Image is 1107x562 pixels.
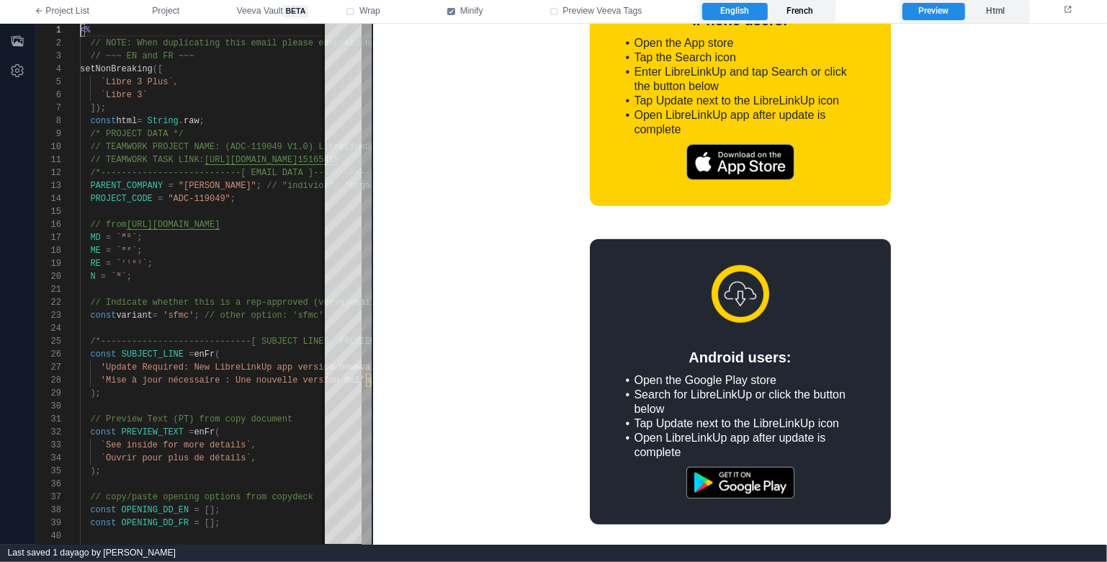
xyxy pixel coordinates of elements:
[189,349,194,360] span: =
[153,64,163,74] span: ([
[251,440,256,450] span: ,
[35,153,61,166] div: 11
[148,116,179,126] span: String
[965,3,1027,20] label: Html
[122,518,189,528] span: OPENING_DD_FR
[194,349,215,360] span: enFr
[35,50,61,63] div: 3
[35,387,61,400] div: 29
[35,335,61,348] div: 25
[90,116,116,126] span: const
[373,24,1107,545] iframe: preview
[256,181,261,191] span: ;
[194,518,199,528] span: =
[90,349,116,360] span: const
[35,517,61,530] div: 39
[163,311,194,321] span: 'sfmc'
[35,322,61,335] div: 24
[174,77,179,87] span: ,
[153,311,158,321] span: =
[90,168,349,178] span: /*---------------------------[ EMAIL DATA ]-------
[90,51,194,61] span: // ~~~ EN and FR ~~~
[137,233,142,243] span: ;
[90,129,184,139] span: /* PROJECT DATA */
[297,155,339,165] span: 15165418
[90,233,100,243] span: MD
[35,102,61,115] div: 7
[194,505,199,515] span: =
[137,116,142,126] span: =
[90,336,349,347] span: /*-----------------------------[ SUBJECT LINES, PR
[184,116,200,126] span: raw
[122,544,158,554] span: OPENING
[137,246,142,256] span: ;
[127,220,220,230] span: [URL][DOMAIN_NAME]
[230,194,236,204] span: ;
[35,478,61,491] div: 36
[35,76,61,89] div: 5
[35,426,61,439] div: 32
[283,5,308,18] span: beta
[35,179,61,192] div: 13
[35,283,61,296] div: 21
[90,492,313,502] span: // copy/paste opening options from copydeck
[205,155,298,165] span: [URL][DOMAIN_NAME]
[80,25,90,35] span: <%
[116,259,147,269] span: `ʳ⁽ᵉ⁾`
[35,543,61,556] div: 41
[174,544,179,554] span: {
[35,309,61,322] div: 23
[90,272,95,282] span: N
[80,24,81,37] textarea: Editor content;Press Alt+F1 for Accessibility Options.
[768,3,833,20] label: French
[148,259,153,269] span: ;
[122,427,184,437] span: PREVIEW_TEXT
[35,128,61,140] div: 9
[35,218,61,231] div: 16
[101,375,355,385] span: 'Mise à jour nécessaire : Une nouvelle version de
[35,231,61,244] div: 17
[90,220,126,230] span: // from
[106,233,111,243] span: =
[189,427,194,437] span: =
[90,505,116,515] span: const
[205,518,220,528] span: [];
[163,544,168,554] span: =
[35,244,61,257] div: 18
[101,440,251,450] span: `See inside for more details`
[35,413,61,426] div: 31
[90,142,349,152] span: // TEAMWORK PROJECT NAME: (ADC-119049 V1.0) LibreL
[116,116,137,126] span: html
[902,3,964,20] label: Preview
[101,90,148,100] span: `Libre 3`
[215,427,220,437] span: (
[35,192,61,205] div: 14
[35,63,61,76] div: 4
[90,181,163,191] span: PARENT_COMPANY
[359,5,380,18] span: Wrap
[179,116,184,126] span: .
[116,246,137,256] span: `ᵐᵉ`
[35,140,61,153] div: 10
[205,505,220,515] span: [];
[111,272,127,282] span: `ᴺ`
[101,272,106,282] span: =
[35,491,61,504] div: 37
[266,181,448,191] span: // "indivior", "organon", "janssen"
[35,89,61,102] div: 6
[194,427,215,437] span: enFr
[122,349,184,360] span: SUBJECT_LINE
[179,181,256,191] span: "[PERSON_NAME]"
[90,427,116,437] span: const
